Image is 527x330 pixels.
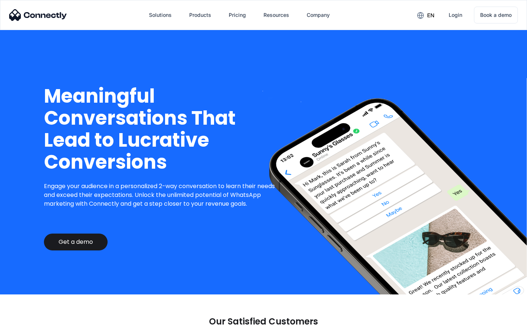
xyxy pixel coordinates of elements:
div: en [427,10,434,21]
div: Products [189,10,211,20]
div: Login [449,10,462,20]
p: Our Satisfied Customers [209,316,318,327]
a: Get a demo [44,234,108,250]
a: Book a demo [474,7,518,23]
h1: Meaningful Conversations That Lead to Lucrative Conversions [44,85,281,173]
a: Login [443,6,468,24]
aside: Language selected: English [7,317,44,327]
img: Connectly Logo [9,9,67,21]
div: Get a demo [59,238,93,246]
a: Pricing [223,6,252,24]
div: Pricing [229,10,246,20]
p: Engage your audience in a personalized 2-way conversation to learn their needs and exceed their e... [44,182,281,208]
div: Resources [263,10,289,20]
ul: Language list [15,317,44,327]
div: Company [307,10,330,20]
div: Solutions [149,10,172,20]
